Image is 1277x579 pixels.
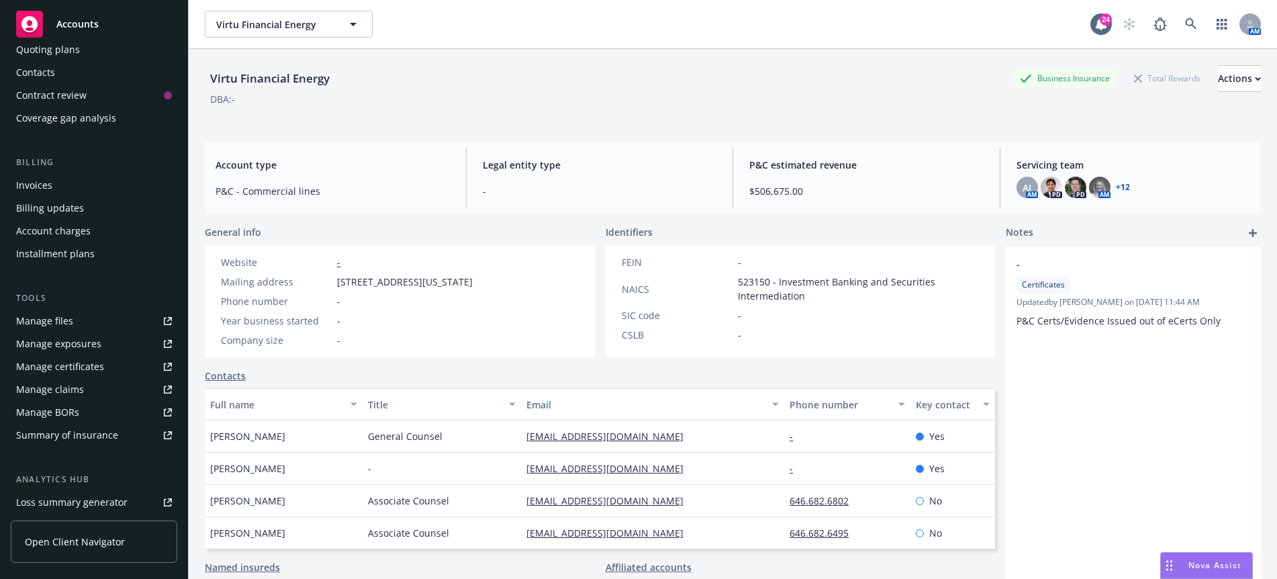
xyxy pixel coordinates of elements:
[790,527,859,539] a: 646.682.6495
[1160,552,1253,579] button: Nova Assist
[11,39,177,60] a: Quoting plans
[25,535,125,549] span: Open Client Navigator
[738,328,741,342] span: -
[337,294,340,308] span: -
[16,356,104,377] div: Manage certificates
[210,494,285,508] span: [PERSON_NAME]
[1016,257,1215,271] span: -
[929,461,945,476] span: Yes
[1188,560,1241,571] span: Nova Assist
[11,310,177,332] a: Manage files
[738,275,980,303] span: 523150 - Investment Banking and Securities Intermediation
[11,243,177,265] a: Installment plans
[11,197,177,219] a: Billing updates
[368,494,449,508] span: Associate Counsel
[526,430,694,443] a: [EMAIL_ADDRESS][DOMAIN_NAME]
[16,62,55,83] div: Contacts
[16,243,95,265] div: Installment plans
[210,429,285,443] span: [PERSON_NAME]
[11,220,177,242] a: Account charges
[526,494,694,507] a: [EMAIL_ADDRESS][DOMAIN_NAME]
[749,158,984,172] span: P&C estimated revenue
[790,462,804,475] a: -
[11,473,177,486] div: Analytics hub
[16,492,128,513] div: Loss summary generator
[16,39,80,60] div: Quoting plans
[1022,279,1065,291] span: Certificates
[16,402,79,423] div: Manage BORs
[221,294,332,308] div: Phone number
[11,156,177,169] div: Billing
[1006,247,1261,339] div: -CertificatesUpdatedby [PERSON_NAME] on [DATE] 11:44 AMP&C Certs/Evidence Issued out of eCerts Only
[1006,225,1033,241] span: Notes
[483,184,717,198] span: -
[210,461,285,476] span: [PERSON_NAME]
[11,175,177,196] a: Invoices
[606,225,653,239] span: Identifiers
[16,379,84,400] div: Manage claims
[1161,553,1178,578] div: Drag to move
[337,314,340,328] span: -
[337,256,340,269] a: -
[1089,177,1110,198] img: photo
[368,398,500,412] div: Title
[205,70,335,87] div: Virtu Financial Energy
[368,429,442,443] span: General Counsel
[221,255,332,269] div: Website
[210,92,235,106] div: DBA: -
[1178,11,1204,38] a: Search
[929,494,942,508] span: No
[216,158,450,172] span: Account type
[1116,183,1130,191] a: +12
[526,398,764,412] div: Email
[606,560,692,574] a: Affiliated accounts
[16,197,84,219] div: Billing updates
[337,275,473,289] span: [STREET_ADDRESS][US_STATE]
[205,225,261,239] span: General info
[216,17,332,32] span: Virtu Financial Energy
[11,333,177,355] a: Manage exposures
[11,402,177,423] a: Manage BORs
[1245,225,1261,241] a: add
[11,292,177,305] div: Tools
[363,388,520,420] button: Title
[337,333,340,347] span: -
[11,85,177,106] a: Contract review
[790,398,890,412] div: Phone number
[16,425,118,446] div: Summary of insurance
[784,388,910,420] button: Phone number
[1218,66,1261,91] div: Actions
[916,398,975,412] div: Key contact
[16,310,73,332] div: Manage files
[1013,70,1117,87] div: Business Insurance
[526,462,694,475] a: [EMAIL_ADDRESS][DOMAIN_NAME]
[16,333,101,355] div: Manage exposures
[11,107,177,129] a: Coverage gap analysis
[483,158,717,172] span: Legal entity type
[368,526,449,540] span: Associate Counsel
[11,425,177,446] a: Summary of insurance
[749,184,984,198] span: $506,675.00
[210,398,342,412] div: Full name
[16,175,52,196] div: Invoices
[1041,177,1062,198] img: photo
[221,275,332,289] div: Mailing address
[526,527,694,539] a: [EMAIL_ADDRESS][DOMAIN_NAME]
[790,430,804,443] a: -
[1218,65,1261,92] button: Actions
[11,356,177,377] a: Manage certificates
[1065,177,1086,198] img: photo
[1147,11,1174,38] a: Report a Bug
[1016,158,1251,172] span: Servicing team
[205,388,363,420] button: Full name
[216,184,450,198] span: P&C - Commercial lines
[16,220,91,242] div: Account charges
[11,5,177,43] a: Accounts
[622,255,732,269] div: FEIN
[622,308,732,322] div: SIC code
[1100,13,1112,26] div: 24
[11,62,177,83] a: Contacts
[221,314,332,328] div: Year business started
[738,308,741,322] span: -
